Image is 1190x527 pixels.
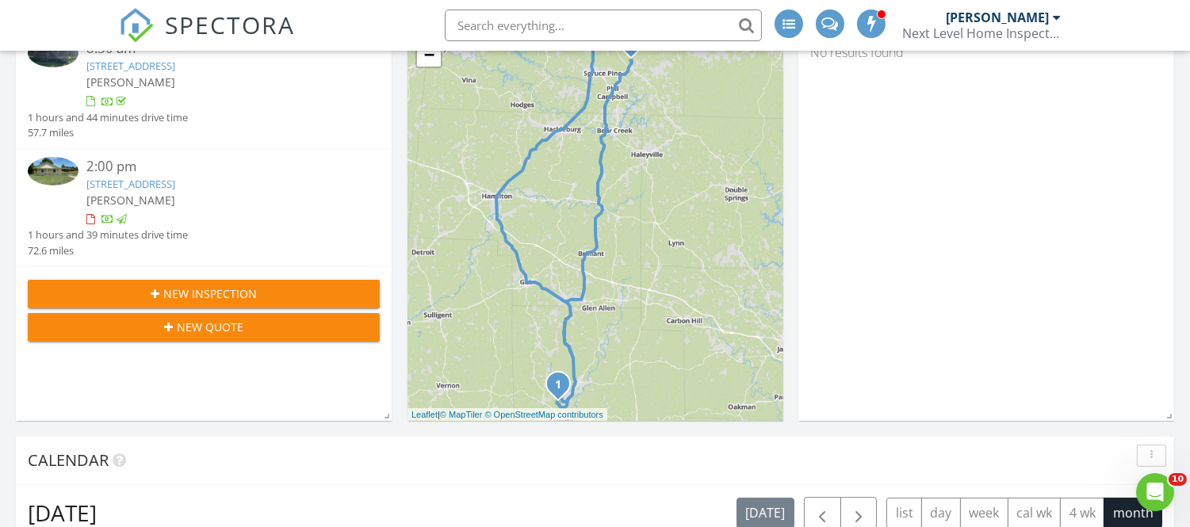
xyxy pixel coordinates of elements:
[485,410,603,419] a: © OpenStreetMap contributors
[163,285,257,302] span: New Inspection
[28,449,109,471] span: Calendar
[86,59,175,73] a: [STREET_ADDRESS]
[28,157,380,258] a: 2:00 pm [STREET_ADDRESS] [PERSON_NAME] 1 hours and 39 minutes drive time 72.6 miles
[86,157,350,177] div: 2:00 pm
[28,125,188,140] div: 57.7 miles
[445,10,762,41] input: Search everything...
[631,41,641,51] div: 267 Blue Springs Road, Phil Campbell AL 35581
[28,157,78,185] img: 9272014%2Fcover_photos%2FJSP5Uzlsf3XfgB20OmNl%2Fsmall.jpg
[28,280,380,308] button: New Inspection
[28,313,380,342] button: New Quote
[177,319,243,335] span: New Quote
[440,410,483,419] a: © MapTiler
[86,193,175,208] span: [PERSON_NAME]
[946,10,1049,25] div: [PERSON_NAME]
[165,8,295,41] span: SPECTORA
[28,243,188,258] div: 72.6 miles
[902,25,1061,41] div: Next Level Home Inspection, LLC
[28,39,380,140] a: 8:30 am [STREET_ADDRESS] [PERSON_NAME] 1 hours and 44 minutes drive time 57.7 miles
[558,384,568,393] div: 2640 Co Rd 85, Fayette, AL 35555
[86,177,175,191] a: [STREET_ADDRESS]
[119,8,154,43] img: The Best Home Inspection Software - Spectora
[798,31,1174,74] div: No results found
[411,410,438,419] a: Leaflet
[408,408,607,422] div: |
[1169,473,1187,486] span: 10
[86,74,175,90] span: [PERSON_NAME]
[28,227,188,242] div: 1 hours and 39 minutes drive time
[555,380,561,391] i: 1
[417,43,441,67] a: Zoom out
[119,21,295,55] a: SPECTORA
[28,110,188,125] div: 1 hours and 44 minutes drive time
[28,39,78,67] img: 9324746%2Fcover_photos%2Fw4BxXortxe8medx5rD4E%2Fsmall.jpg
[1136,473,1174,511] iframe: Intercom live chat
